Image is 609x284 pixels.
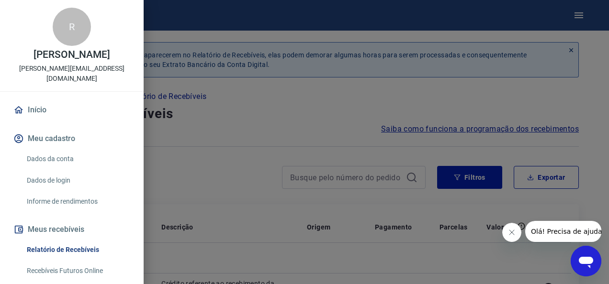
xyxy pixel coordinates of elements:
a: Dados da conta [23,149,132,169]
a: Relatório de Recebíveis [23,240,132,260]
p: [PERSON_NAME] [34,50,110,60]
button: Meu cadastro [11,128,132,149]
iframe: Fechar mensagem [502,223,521,242]
a: Início [11,99,132,120]
iframe: Mensagem da empresa [525,221,601,242]
span: Olá! Precisa de ajuda? [6,7,80,14]
a: Recebíveis Futuros Online [23,261,132,281]
a: Informe de rendimentos [23,192,132,211]
a: Dados de login [23,171,132,190]
button: Meus recebíveis [11,219,132,240]
iframe: Botão para abrir a janela de mensagens [571,246,601,276]
p: [PERSON_NAME][EMAIL_ADDRESS][DOMAIN_NAME] [8,64,136,84]
div: R [53,8,91,46]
